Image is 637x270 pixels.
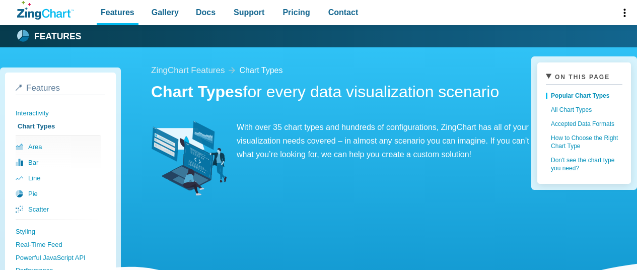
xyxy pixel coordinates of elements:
a: How to Choose the Right Chart Type [546,131,622,153]
span: Gallery [152,6,179,19]
a: Features [17,29,82,44]
a: pie [16,186,101,201]
h1: for every data visualization scenario [151,82,632,104]
a: Styling [16,225,105,238]
span: Contact [328,6,359,19]
a: Powerful JavaScript API [16,251,105,264]
a: chart types [239,63,282,77]
a: ZingChart Logo. Click to return to the homepage [17,1,74,20]
strong: Features [34,32,82,41]
p: With over 35 chart types and hundreds of configurations, ZingChart has all of your data visualiza... [151,120,554,162]
a: area [16,139,101,155]
a: Accepted Data Formats [546,117,622,131]
a: Chart Types [16,120,105,133]
a: scatter [16,201,101,217]
a: Real-Time Feed [16,238,105,251]
span: Docs [196,6,216,19]
a: All Chart Types [546,103,622,117]
a: Don't see the chart type you need? [546,153,622,175]
a: Interactivity [16,107,105,120]
span: Support [234,6,264,19]
img: Interactivity Image [151,120,227,196]
span: Pricing [282,6,310,19]
span: Features [101,6,134,19]
span: Features [26,83,60,93]
summary: On This Page [546,71,622,85]
a: line [16,170,101,186]
strong: Chart Types [151,83,243,101]
a: Popular Chart Types [546,89,622,103]
a: ZingChart Features [151,63,225,78]
a: Features [16,83,105,95]
a: bar [16,155,101,170]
